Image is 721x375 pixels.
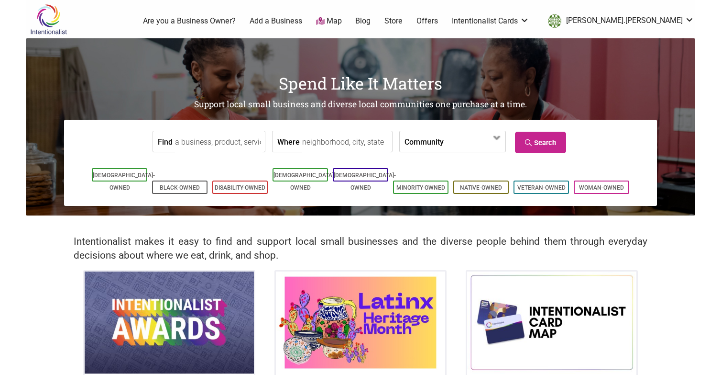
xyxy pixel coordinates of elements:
input: a business, product, service [175,131,262,153]
label: Community [404,131,444,152]
a: Offers [416,16,438,26]
label: Find [158,131,173,152]
a: Disability-Owned [215,184,265,191]
a: Are you a Business Owner? [143,16,236,26]
img: Latinx / Hispanic Heritage Month [276,272,445,373]
a: [DEMOGRAPHIC_DATA]-Owned [273,172,336,191]
h2: Intentionalist makes it easy to find and support local small businesses and the diverse people be... [74,235,647,262]
a: [DEMOGRAPHIC_DATA]-Owned [93,172,155,191]
h1: Spend Like It Matters [26,72,695,95]
a: Search [515,132,566,153]
img: Intentionalist [26,4,71,35]
a: [PERSON_NAME].[PERSON_NAME] [543,12,694,30]
a: Veteran-Owned [517,184,566,191]
a: Black-Owned [160,184,200,191]
a: Store [384,16,403,26]
a: Map [316,16,342,27]
a: Intentionalist Cards [452,16,529,26]
a: [DEMOGRAPHIC_DATA]-Owned [334,172,396,191]
h2: Support local small business and diverse local communities one purchase at a time. [26,99,695,111]
label: Where [277,131,300,152]
a: Native-Owned [460,184,502,191]
a: Blog [355,16,371,26]
input: neighborhood, city, state [302,131,390,153]
a: Woman-Owned [579,184,624,191]
li: britt.thorson [543,12,694,30]
img: Intentionalist Awards [85,272,254,373]
img: Intentionalist Card Map [467,272,636,373]
a: Minority-Owned [396,184,445,191]
a: Add a Business [250,16,302,26]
